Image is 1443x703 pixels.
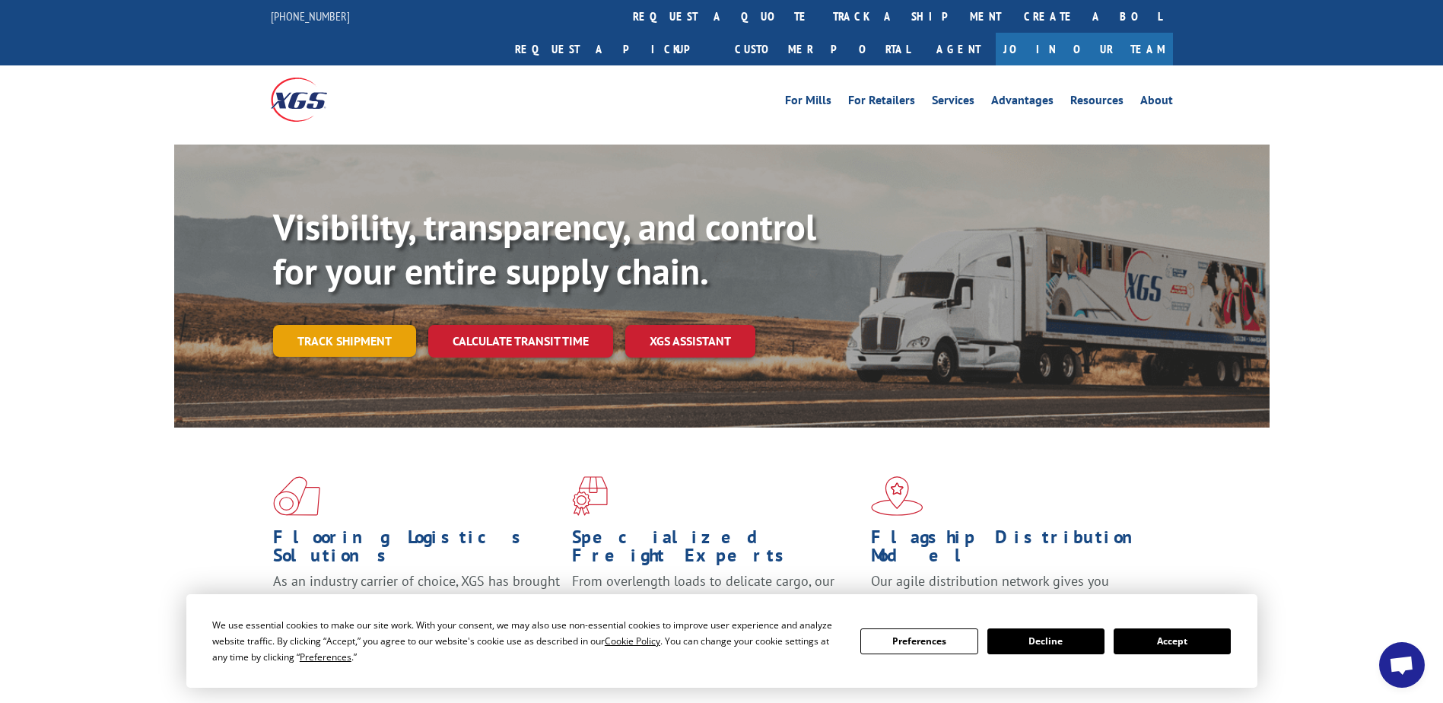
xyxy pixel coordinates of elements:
div: Open chat [1379,642,1425,688]
a: Customer Portal [723,33,921,65]
div: Cookie Consent Prompt [186,594,1257,688]
a: Join Our Team [996,33,1173,65]
b: Visibility, transparency, and control for your entire supply chain. [273,203,816,294]
a: Calculate transit time [428,325,613,358]
button: Accept [1114,628,1231,654]
a: [PHONE_NUMBER] [271,8,350,24]
a: Resources [1070,94,1124,111]
a: Request a pickup [504,33,723,65]
div: We use essential cookies to make our site work. With your consent, we may also use non-essential ... [212,617,842,665]
a: For Mills [785,94,831,111]
a: Services [932,94,974,111]
a: For Retailers [848,94,915,111]
h1: Flagship Distribution Model [871,528,1159,572]
button: Preferences [860,628,977,654]
h1: Flooring Logistics Solutions [273,528,561,572]
img: xgs-icon-focused-on-flooring-red [572,476,608,516]
button: Decline [987,628,1104,654]
p: From overlength loads to delicate cargo, our experienced staff knows the best way to move your fr... [572,572,860,640]
span: Our agile distribution network gives you nationwide inventory management on demand. [871,572,1151,608]
a: Track shipment [273,325,416,357]
a: XGS ASSISTANT [625,325,755,358]
a: Advantages [991,94,1054,111]
a: Agent [921,33,996,65]
h1: Specialized Freight Experts [572,528,860,572]
span: As an industry carrier of choice, XGS has brought innovation and dedication to flooring logistics... [273,572,560,626]
img: xgs-icon-flagship-distribution-model-red [871,476,923,516]
a: About [1140,94,1173,111]
img: xgs-icon-total-supply-chain-intelligence-red [273,476,320,516]
span: Preferences [300,651,351,663]
span: Cookie Policy [605,635,660,647]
